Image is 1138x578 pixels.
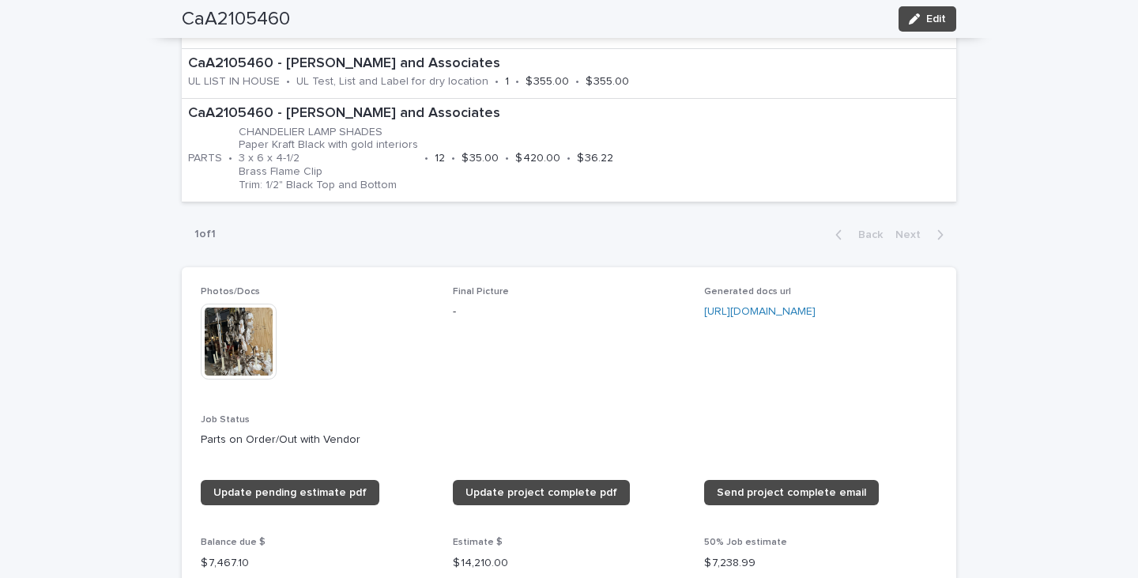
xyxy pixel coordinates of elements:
button: Edit [899,6,956,32]
p: Parts on Order/Out with Vendor [201,432,937,448]
a: [URL][DOMAIN_NAME] [704,306,816,317]
p: CHANDELIER LAMP SHADES Paper Kraft Black with gold interiors 3 x 6 x 4-1/2 Brass Flame Clip Trim:... [239,126,418,192]
p: • [567,152,571,165]
p: PARTS [188,152,222,165]
p: • [228,152,232,165]
p: 1 [505,75,509,89]
span: Edit [926,13,946,25]
p: CaA2105460 - [PERSON_NAME] and Associates [188,105,925,123]
span: Balance due $ [201,538,266,547]
p: 12 [435,152,445,165]
p: $ 420.00 [515,152,560,165]
span: Generated docs url [704,287,791,297]
a: CaA2105460 - [PERSON_NAME] and AssociatesUL LIST IN HOUSE•UL Test, List and Label for dry locatio... [182,49,956,99]
span: Update project complete pdf [465,487,617,498]
p: UL LIST IN HOUSE [188,75,280,89]
span: Update pending estimate pdf [213,487,367,498]
p: UL Test, List and Label for dry location [296,75,488,89]
p: 1 of 1 [182,215,228,254]
p: • [424,152,428,165]
span: Send project complete email [717,487,866,498]
span: 50% Job estimate [704,538,787,547]
p: $ 355.00 [526,75,569,89]
p: - [453,304,686,320]
p: CaA2105460 - [PERSON_NAME] and Associates [188,55,941,73]
a: Update pending estimate pdf [201,480,379,505]
span: Final Picture [453,287,509,297]
p: $ 36.22 [577,152,613,165]
p: • [286,75,290,89]
p: $ 35.00 [462,152,499,165]
p: • [451,152,455,165]
span: Estimate $ [453,538,503,547]
p: • [505,152,509,165]
a: CaA2105460 - [PERSON_NAME] and AssociatesPARTS•CHANDELIER LAMP SHADES Paper Kraft Black with gold... [182,99,956,202]
p: $ 355.00 [586,75,629,89]
p: • [575,75,579,89]
p: $ 7,238.99 [704,555,937,572]
button: Back [823,228,889,242]
p: $ 7,467.10 [201,555,434,572]
a: Send project complete email [704,480,879,505]
span: Back [849,229,883,240]
span: Next [895,229,930,240]
span: Job Status [201,415,250,425]
p: $ 14,210.00 [453,555,686,572]
p: • [515,75,519,89]
p: • [495,75,499,89]
button: Next [889,228,956,242]
a: Update project complete pdf [453,480,630,505]
h2: CaA2105460 [182,8,290,31]
span: Photos/Docs [201,287,260,297]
